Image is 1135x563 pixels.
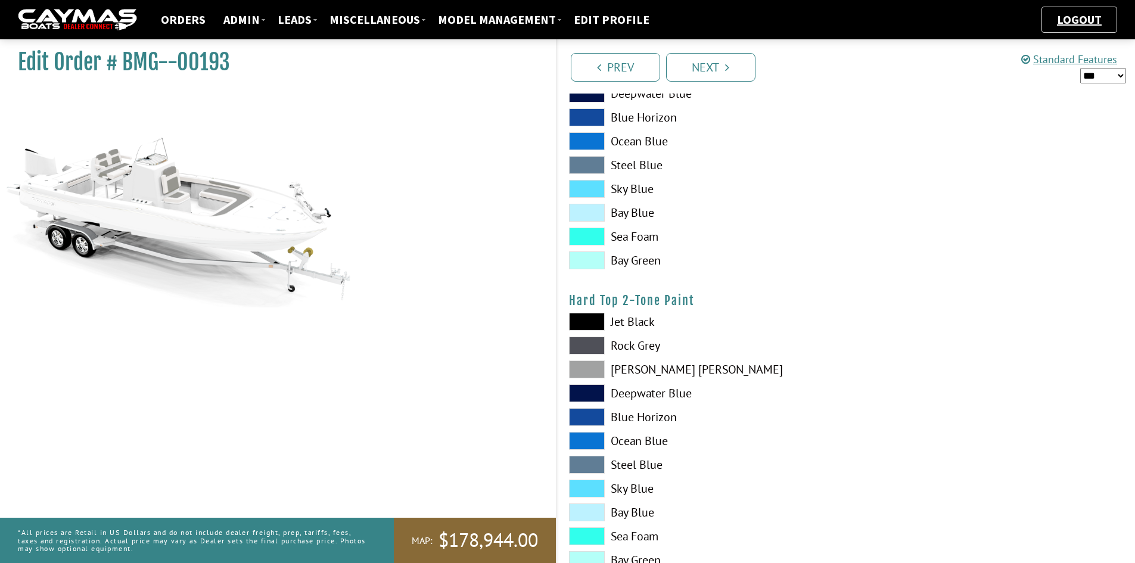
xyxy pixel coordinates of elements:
[569,456,834,474] label: Steel Blue
[569,228,834,245] label: Sea Foam
[569,527,834,545] label: Sea Foam
[569,337,834,354] label: Rock Grey
[18,49,526,76] h1: Edit Order # BMG--00193
[569,293,1124,308] h4: Hard Top 2-Tone Paint
[394,518,556,563] a: MAP:$178,944.00
[569,180,834,198] label: Sky Blue
[568,12,655,27] a: Edit Profile
[666,53,755,82] a: Next
[569,85,834,102] label: Deepwater Blue
[569,132,834,150] label: Ocean Blue
[432,12,562,27] a: Model Management
[155,12,212,27] a: Orders
[569,408,834,426] label: Blue Horizon
[569,156,834,174] label: Steel Blue
[569,360,834,378] label: [PERSON_NAME] [PERSON_NAME]
[569,313,834,331] label: Jet Black
[569,480,834,497] label: Sky Blue
[18,522,367,558] p: *All prices are Retail in US Dollars and do not include dealer freight, prep, tariffs, fees, taxe...
[569,204,834,222] label: Bay Blue
[571,53,660,82] a: Prev
[569,432,834,450] label: Ocean Blue
[272,12,318,27] a: Leads
[569,503,834,521] label: Bay Blue
[217,12,266,27] a: ADMIN
[439,528,538,553] span: $178,944.00
[18,9,137,31] img: caymas-dealer-connect-2ed40d3bc7270c1d8d7ffb4b79bf05adc795679939227970def78ec6f6c03838.gif
[324,12,426,27] a: Miscellaneous
[1021,52,1117,66] a: Standard Features
[569,108,834,126] label: Blue Horizon
[1051,12,1108,27] a: Logout
[569,384,834,402] label: Deepwater Blue
[412,534,433,547] span: MAP:
[569,251,834,269] label: Bay Green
